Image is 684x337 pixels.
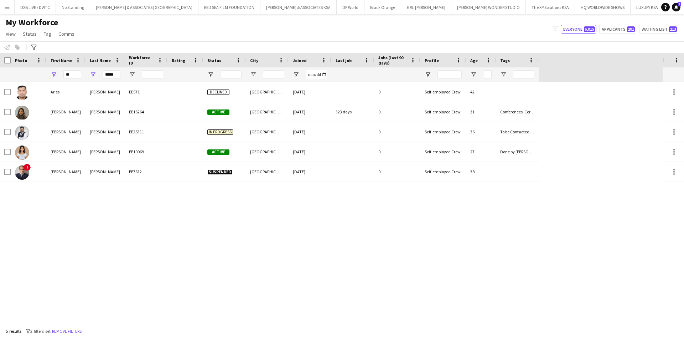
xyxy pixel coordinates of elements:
button: Open Filter Menu [129,71,135,78]
div: 0 [374,122,420,142]
span: Last Name [90,58,111,63]
span: Status [207,58,221,63]
button: GPJ: [PERSON_NAME] [401,0,451,14]
span: Workforce ID [129,55,155,66]
div: [DATE] [289,162,331,182]
input: Joined Filter Input [306,70,327,79]
div: [PERSON_NAME] [46,162,85,182]
div: 0 [374,102,420,122]
button: Open Filter Menu [250,71,256,78]
span: Age [470,58,478,63]
div: 27 [466,142,496,162]
div: EE25311 [125,122,167,142]
button: Applicants201 [599,25,636,34]
button: Open Filter Menu [207,71,214,78]
span: 2 filters set [30,328,51,334]
div: 0 [374,162,420,182]
app-action-btn: Advanced filters [30,43,38,52]
span: Photo [15,58,27,63]
span: Jobs (last 90 days) [378,55,408,66]
button: [PERSON_NAME] & ASSOCIATES [GEOGRAPHIC_DATA] [90,0,198,14]
img: Aries Fernandes [15,86,29,100]
a: 1 [672,3,680,11]
span: Active [207,109,229,115]
div: [PERSON_NAME] [46,102,85,122]
span: Suspended [207,169,232,175]
button: Black Orange [364,0,401,14]
span: 1 [678,2,681,6]
button: DXB LIVE / DWTC [15,0,56,14]
div: EE571 [125,82,167,102]
div: 38 [466,162,496,182]
div: [DATE] [289,142,331,162]
div: 0 [374,82,420,102]
span: 201 [627,26,635,32]
div: Done by [PERSON_NAME] [496,142,539,162]
div: [PERSON_NAME] [46,122,85,142]
input: First Name Filter Input [63,70,81,79]
div: Aries [46,82,85,102]
div: [GEOGRAPHIC_DATA] [246,102,289,122]
span: Declined [207,90,229,95]
input: Workforce ID Filter Input [142,70,163,79]
span: First Name [51,58,72,63]
div: [DATE] [289,122,331,142]
div: Self-employed Crew [420,162,466,182]
button: HQ WORLDWIDE SHOWS [575,0,631,14]
span: Last job [336,58,352,63]
span: Tags [500,58,510,63]
input: Age Filter Input [483,70,492,79]
span: My Workforce [6,17,58,28]
div: 323 days [331,102,374,122]
div: 0 [374,142,420,162]
div: [GEOGRAPHIC_DATA] [246,122,289,142]
span: 213 [669,26,677,32]
button: Open Filter Menu [500,71,507,78]
button: Everyone6,015 [561,25,596,34]
div: [PERSON_NAME] [85,122,125,142]
input: Last Name Filter Input [103,70,120,79]
button: RED SEA FILM FOUNDATION [198,0,260,14]
button: Open Filter Menu [425,71,431,78]
button: Open Filter Menu [90,71,96,78]
input: Status Filter Input [220,70,242,79]
div: 36 [466,122,496,142]
div: [GEOGRAPHIC_DATA] [246,82,289,102]
div: Self-employed Crew [420,142,466,162]
button: [PERSON_NAME] WONDER STUDIO [451,0,526,14]
button: Open Filter Menu [51,71,57,78]
div: [PERSON_NAME] [85,102,125,122]
div: EE10069 [125,142,167,162]
span: 6,015 [584,26,595,32]
div: EE7612 [125,162,167,182]
span: View [6,31,16,37]
div: [DATE] [289,82,331,102]
img: Celeste Fernandes [15,106,29,120]
img: Esther Eden Fernandes [15,145,29,160]
a: Status [20,29,40,39]
input: Tags Filter Input [513,70,534,79]
div: [GEOGRAPHIC_DATA] [246,142,289,162]
div: Self-employed Crew [420,102,466,122]
span: Tag [44,31,51,37]
img: Celestino Fernandes [15,126,29,140]
div: Self-employed Crew [420,122,466,142]
span: City [250,58,258,63]
span: Profile [425,58,439,63]
span: ! [24,164,31,171]
button: DP World [337,0,364,14]
span: Comms [58,31,74,37]
button: LUXURY KSA [631,0,664,14]
div: 31 [466,102,496,122]
span: Active [207,149,229,155]
button: Open Filter Menu [293,71,299,78]
button: Waiting list213 [639,25,678,34]
div: 42 [466,82,496,102]
span: In progress [207,129,233,135]
button: No Standing [56,0,90,14]
button: The XP Solutions KSA [526,0,575,14]
span: Rating [172,58,185,63]
span: Status [23,31,37,37]
input: City Filter Input [263,70,284,79]
button: Remove filters [51,327,83,335]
